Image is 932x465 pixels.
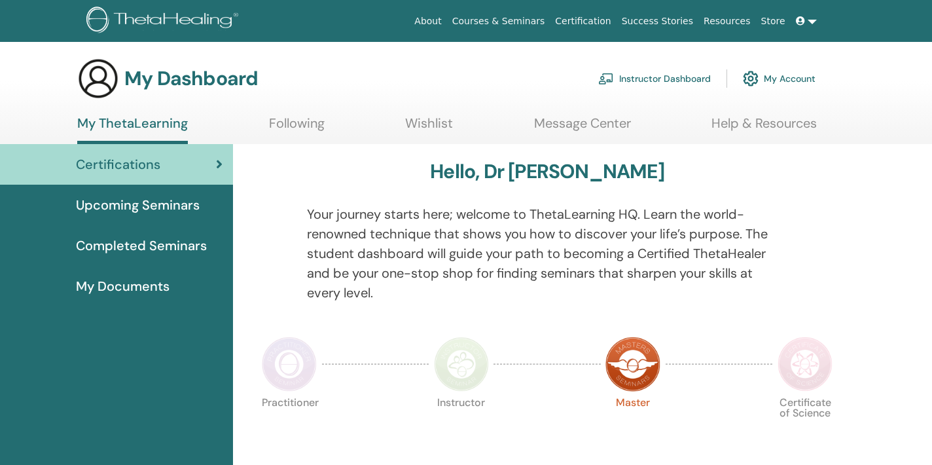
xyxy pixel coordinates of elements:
p: Master [605,398,660,453]
a: Instructor Dashboard [598,64,711,93]
a: Following [269,115,325,141]
a: My Account [743,64,815,93]
p: Your journey starts here; welcome to ThetaLearning HQ. Learn the world-renowned technique that sh... [307,204,788,303]
a: Success Stories [617,9,698,33]
p: Certificate of Science [778,398,833,453]
img: generic-user-icon.jpg [77,58,119,100]
a: Wishlist [405,115,453,141]
a: Help & Resources [711,115,817,141]
img: Instructor [434,337,489,392]
img: logo.png [86,7,243,36]
p: Instructor [434,398,489,453]
a: Store [756,9,791,33]
a: Resources [698,9,756,33]
img: Practitioner [262,337,317,392]
a: Message Center [534,115,631,141]
p: Practitioner [262,398,317,453]
span: Completed Seminars [76,236,207,255]
img: cog.svg [743,67,759,90]
a: My ThetaLearning [77,115,188,144]
a: Courses & Seminars [447,9,550,33]
h3: My Dashboard [124,67,258,90]
span: My Documents [76,276,170,296]
a: About [409,9,446,33]
span: Upcoming Seminars [76,195,200,215]
img: Master [605,337,660,392]
img: Certificate of Science [778,337,833,392]
span: Certifications [76,155,160,174]
h3: Hello, Dr [PERSON_NAME] [430,160,664,183]
img: chalkboard-teacher.svg [598,73,614,84]
a: Certification [550,9,616,33]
